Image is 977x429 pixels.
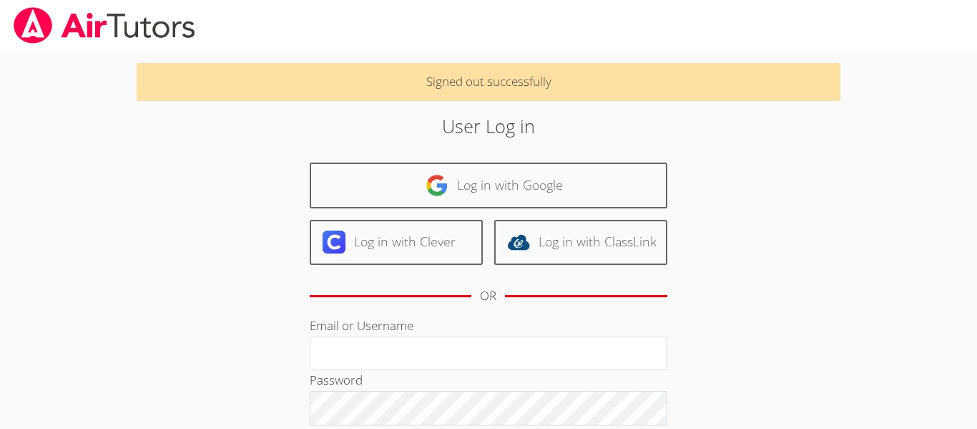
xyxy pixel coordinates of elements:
[225,112,752,140] h2: User Log in
[310,220,483,265] a: Log in with Clever
[494,220,667,265] a: Log in with ClassLink
[480,286,496,307] div: OR
[310,163,667,208] a: Log in with Google
[12,7,197,44] img: airtutors_banner-c4298cdbf04f3fff15de1276eac7730deb9818008684d7c2e4769d2f7ddbe033.png
[426,174,448,197] img: google-logo-50288ca7cdecda66e5e0955fdab243c47b7ad437acaf1139b6f446037453330a.svg
[137,63,840,101] p: Signed out successfully
[310,317,413,334] label: Email or Username
[507,231,530,254] img: classlink-logo-d6bb404cc1216ec64c9a2012d9dc4662098be43eaf13dc465df04b49fa7ab582.svg
[310,372,363,388] label: Password
[323,231,345,254] img: clever-logo-6eab21bc6e7a338710f1a6ff85c0baf02591cd810cc4098c63d3a4b26e2feb20.svg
